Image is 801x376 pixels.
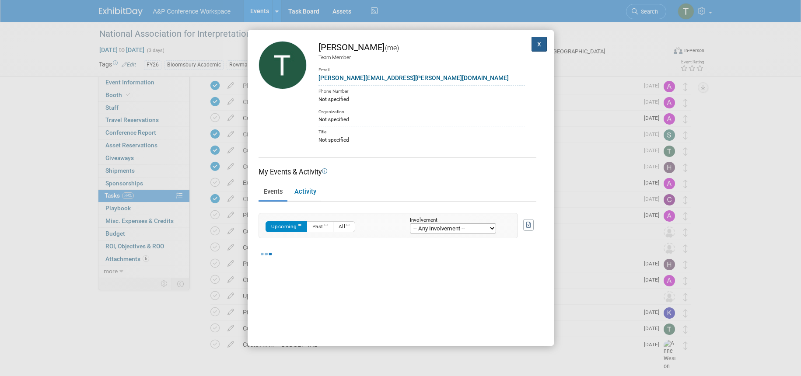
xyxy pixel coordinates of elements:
[318,85,525,95] div: Phone Number
[333,221,356,232] button: All
[259,41,307,89] img: Taylor Thompson
[318,95,525,103] div: Not specified
[385,44,399,52] span: (me)
[261,253,272,255] img: loading...
[289,185,321,200] a: Activity
[410,218,504,223] div: Involvement
[318,115,525,123] div: Not specified
[318,61,525,73] div: Email
[259,185,287,200] a: Events
[532,37,547,52] button: X
[259,167,536,177] div: My Events & Activity
[307,221,333,232] button: Past
[318,41,525,54] div: [PERSON_NAME]
[318,74,509,81] a: [PERSON_NAME][EMAIL_ADDRESS][PERSON_NAME][DOMAIN_NAME]
[318,54,525,61] div: Team Member
[318,136,525,144] div: Not specified
[318,106,525,116] div: Organization
[318,126,525,136] div: Title
[266,221,307,232] button: Upcoming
